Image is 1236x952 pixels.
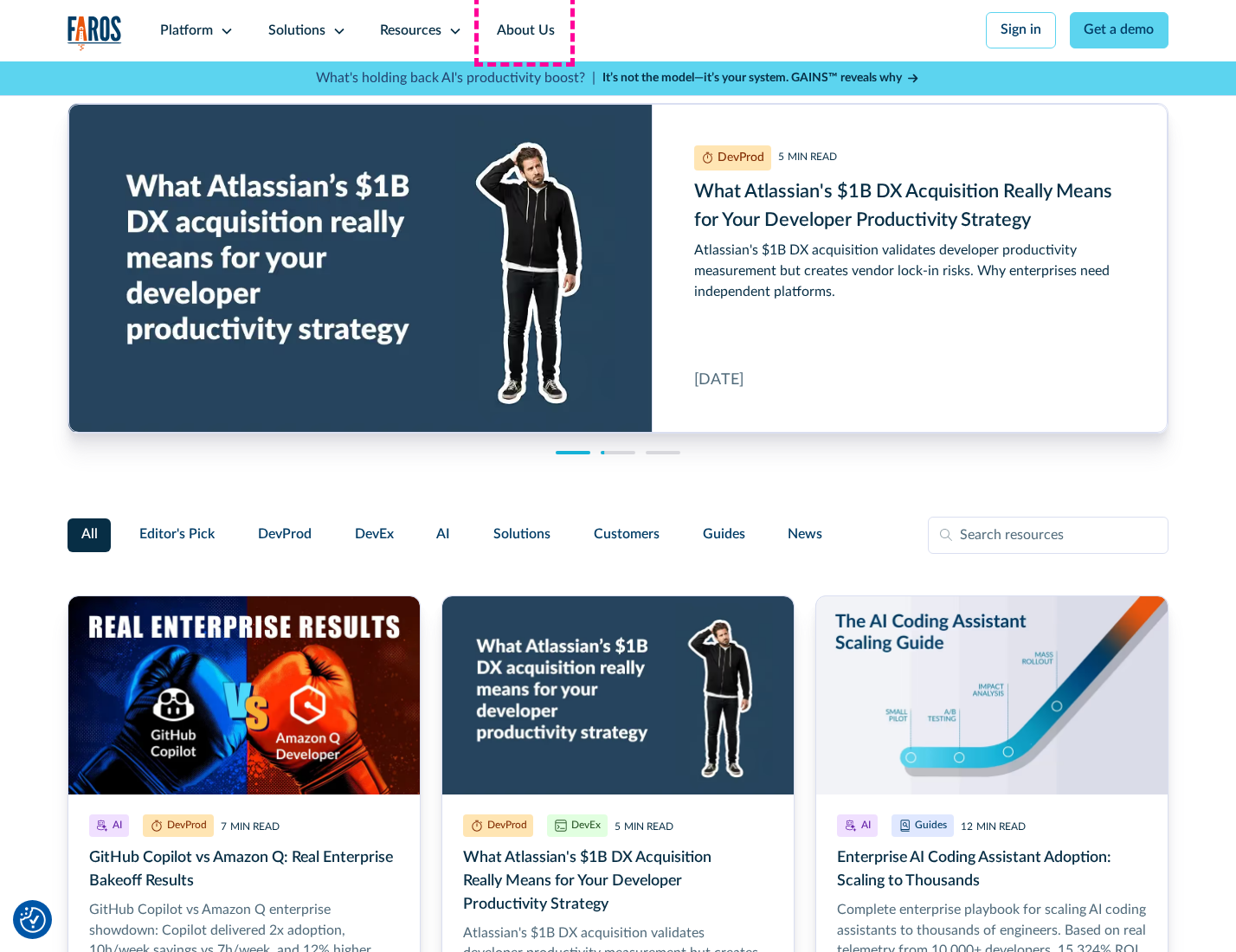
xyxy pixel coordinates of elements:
a: home [68,16,123,51]
img: Illustration of a boxing match of GitHub Copilot vs. Amazon Q. with real enterprise results. [68,596,420,794]
input: Search resources [928,517,1168,555]
strong: It’s not the model—it’s your system. GAINS™ reveals why [602,72,902,84]
span: News [788,524,822,545]
span: DevEx [355,524,394,545]
span: AI [436,524,450,545]
img: Logo of the analytics and reporting company Faros. [68,16,123,51]
a: What Atlassian's $1B DX Acquisition Really Means for Your Developer Productivity Strategy [68,104,1168,433]
img: Revisit consent button [20,907,46,933]
div: Platform [160,21,213,42]
img: Developer scratching his head on a blue background [442,596,794,794]
a: Get a demo [1070,12,1169,48]
p: What's holding back AI's productivity boost? | [316,68,595,89]
div: cms-link [68,104,1168,433]
button: Cookie Settings [20,907,46,933]
a: Sign in [986,12,1056,48]
div: Resources [380,21,441,42]
form: Filter Form [68,517,1169,555]
span: Customers [594,524,660,545]
span: Editor's Pick [139,524,215,545]
a: It’s not the model—it’s your system. GAINS™ reveals why [602,69,921,87]
span: All [81,524,98,545]
img: Illustration of hockey stick-like scaling from pilot to mass rollout [816,596,1168,794]
span: DevProd [258,524,312,545]
div: Solutions [268,21,325,42]
span: Guides [703,524,745,545]
span: Solutions [493,524,550,545]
